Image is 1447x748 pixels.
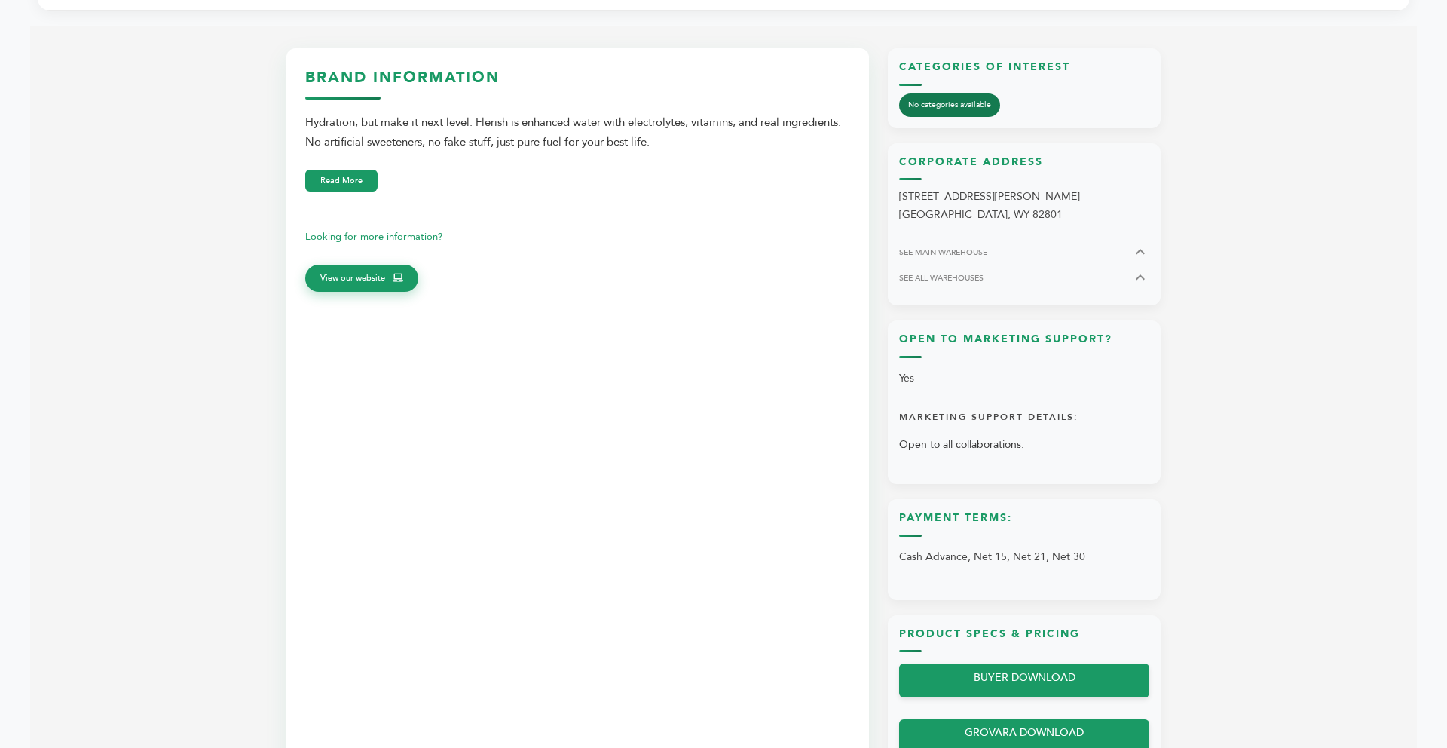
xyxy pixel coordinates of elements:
[899,268,1149,287] button: SEE ALL WAREHOUSES
[305,228,850,246] p: Looking for more information?
[899,436,1149,454] p: Open to all collaborations.
[899,627,1149,653] h3: Product Specs & Pricing
[899,272,984,284] span: SEE ALL WAREHOUSES
[899,332,1149,358] h3: Open to Marketing Support?
[320,271,385,285] span: View our website
[899,188,1149,224] p: [STREET_ADDRESS][PERSON_NAME] [GEOGRAPHIC_DATA], WY 82801
[305,113,850,152] div: Hydration, but make it next level. Flerish is enhanced water with electrolytes, vitamins, and rea...
[305,67,850,100] h3: Brand Information
[899,544,1149,570] p: Cash Advance, Net 15, Net 21, Net 30
[899,243,1149,261] button: SEE MAIN WAREHOUSE
[899,366,1149,391] p: Yes
[899,60,1149,86] h3: Categories of Interest
[305,265,418,292] a: View our website
[899,664,1149,697] a: BUYER DOWNLOAD
[305,170,378,192] button: Read More
[899,510,1149,537] h3: Payment Terms:
[899,155,1149,181] h3: Corporate Address
[899,247,987,258] span: SEE MAIN WAREHOUSE
[899,410,1149,436] h4: Marketing Support Details:
[899,93,1000,117] span: No categories available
